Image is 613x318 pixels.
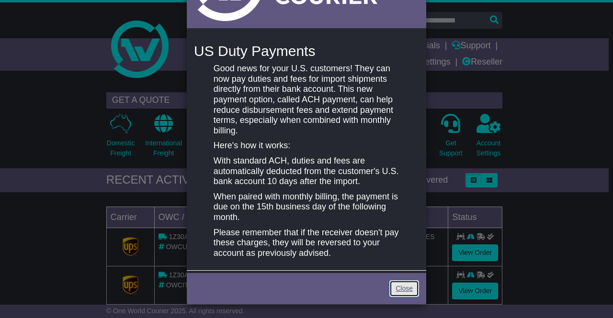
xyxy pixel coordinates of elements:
[389,280,419,297] a: Close
[194,43,419,59] h4: US Duty Payments
[214,192,399,223] p: When paired with monthly billing, the payment is due on the 15th business day of the following mo...
[214,228,399,259] p: Please remember that if the receiver doesn't pay these charges, they will be reversed to your acc...
[214,156,399,187] p: With standard ACH, duties and fees are automatically deducted from the customer's U.S. bank accou...
[214,64,399,136] p: Good news for your U.S. customers! They can now pay duties and fees for import shipments directly...
[214,141,399,151] p: Here's how it works:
